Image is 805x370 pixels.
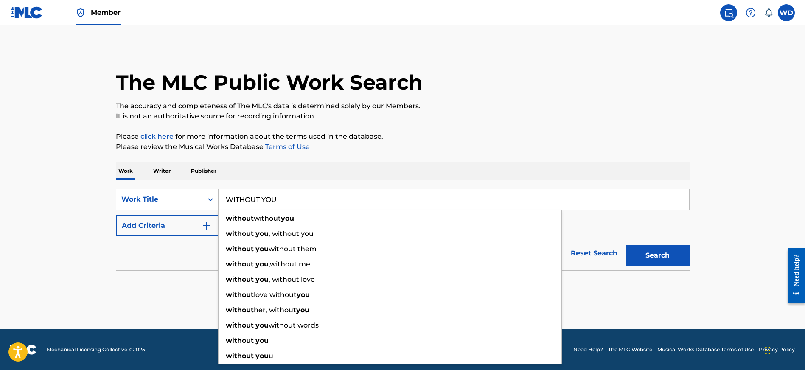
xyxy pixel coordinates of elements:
strong: you [255,260,269,268]
div: Work Title [121,194,198,205]
strong: without [226,321,254,329]
strong: you [297,291,310,299]
button: Search [626,245,690,266]
strong: without [226,306,254,314]
strong: you [255,245,269,253]
strong: you [255,352,269,360]
span: ,without me [269,260,310,268]
strong: without [226,230,254,238]
p: It is not an authoritative source for recording information. [116,111,690,121]
strong: you [281,214,294,222]
strong: without [226,336,254,345]
img: MLC Logo [10,6,43,19]
iframe: Chat Widget [763,329,805,370]
span: without them [269,245,317,253]
strong: you [255,321,269,329]
p: Please for more information about the terms used in the database. [116,132,690,142]
a: The MLC Website [608,346,652,353]
span: , without you [269,230,314,238]
a: Terms of Use [264,143,310,151]
strong: without [226,291,254,299]
p: Publisher [188,162,219,180]
strong: you [255,275,269,283]
p: The accuracy and completeness of The MLC's data is determined solely by our Members. [116,101,690,111]
p: Work [116,162,135,180]
strong: without [226,275,254,283]
a: Musical Works Database Terms of Use [657,346,754,353]
span: Member [91,8,121,17]
h1: The MLC Public Work Search [116,70,423,95]
a: click here [140,132,174,140]
img: search [724,8,734,18]
span: without [254,214,281,222]
strong: without [226,245,254,253]
a: Need Help? [573,346,603,353]
span: without words [269,321,319,329]
strong: you [296,306,309,314]
a: Reset Search [567,244,622,263]
a: Public Search [720,4,737,21]
img: logo [10,345,36,355]
div: Help [742,4,759,21]
span: , without love [269,275,315,283]
form: Search Form [116,189,690,270]
strong: without [226,352,254,360]
img: Top Rightsholder [76,8,86,18]
div: Notifications [764,8,773,17]
span: u [269,352,273,360]
iframe: Resource Center [781,241,805,309]
strong: without [226,214,254,222]
div: User Menu [778,4,795,21]
strong: you [255,230,269,238]
div: Drag [765,338,770,363]
span: love without [254,291,297,299]
span: Mechanical Licensing Collective © 2025 [47,346,145,353]
p: Writer [151,162,173,180]
img: 9d2ae6d4665cec9f34b9.svg [202,221,212,231]
a: Privacy Policy [759,346,795,353]
span: her, without [254,306,296,314]
strong: you [255,336,269,345]
strong: without [226,260,254,268]
img: help [746,8,756,18]
p: Please review the Musical Works Database [116,142,690,152]
button: Add Criteria [116,215,219,236]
